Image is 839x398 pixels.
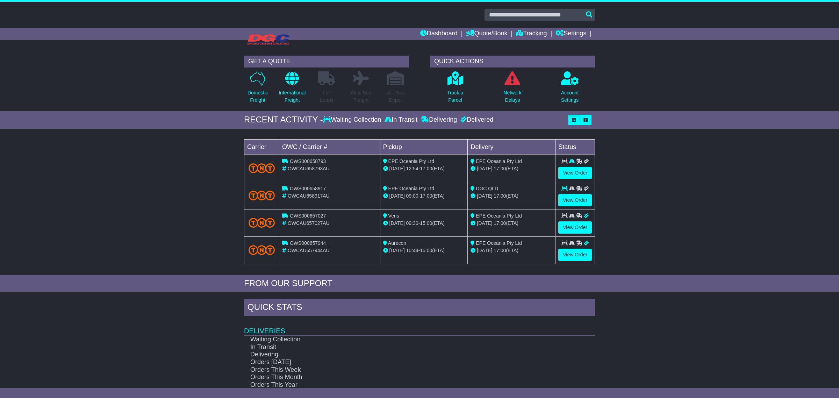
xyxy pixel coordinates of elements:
p: International Freight [279,89,306,104]
a: Tracking [516,28,547,40]
p: Network Delays [503,89,521,104]
td: Delivery [468,139,555,155]
a: Quote/Book [466,28,507,40]
span: Veris [388,213,399,219]
td: Carrier [244,139,279,155]
a: NetworkDelays [503,71,522,108]
td: Delivering [244,351,561,358]
span: [DATE] [477,248,492,253]
span: 12:54 [406,166,418,171]
div: - (ETA) [383,247,465,254]
span: 17:00 [494,220,506,226]
a: Settings [555,28,586,40]
span: OWCAU658793AU [288,166,330,171]
div: Delivering [419,116,459,124]
span: 17:00 [494,166,506,171]
p: Account Settings [561,89,579,104]
div: (ETA) [471,247,552,254]
td: Orders This Year [244,381,561,389]
span: [DATE] [389,166,405,171]
span: 09:00 [406,193,418,199]
td: OWC / Carrier # [279,139,380,155]
div: QUICK ACTIONS [430,56,595,67]
span: OWCAU657944AU [288,248,330,253]
span: EPE Oceania Pty Ltd [388,186,435,191]
img: TNT_Domestic.png [249,245,275,255]
td: In Transit [244,343,561,351]
span: 17:00 [420,166,432,171]
span: 09:30 [406,220,418,226]
span: Aurecon [388,240,406,246]
span: OWS000657944 [290,240,326,246]
td: Orders This Week [244,366,561,374]
td: Deliveries [244,318,595,335]
span: 17:00 [420,193,432,199]
div: - (ETA) [383,192,465,200]
a: View Order [558,194,592,206]
span: 10:44 [406,248,418,253]
p: Track a Parcel [447,89,463,104]
div: (ETA) [471,165,552,172]
span: 15:00 [420,248,432,253]
p: Air & Sea Freight [351,89,371,104]
div: FROM OUR SUPPORT [244,278,595,289]
span: OWS000657027 [290,213,326,219]
div: Waiting Collection [323,116,383,124]
img: TNT_Domestic.png [249,163,275,173]
div: - (ETA) [383,165,465,172]
div: Quick Stats [244,299,595,318]
p: Domestic Freight [248,89,268,104]
span: [DATE] [477,193,492,199]
div: RECENT ACTIVITY - [244,115,323,125]
span: EPE Oceania Pty Ltd [388,158,435,164]
td: Waiting Collection [244,335,561,343]
span: DGC QLD [476,186,498,191]
p: Full Loads [318,89,335,104]
td: Orders This Month [244,374,561,381]
span: EPE Oceania Pty Ltd [476,213,522,219]
span: OWCAU657027AU [288,220,330,226]
span: [DATE] [477,220,492,226]
a: View Order [558,167,592,179]
span: EPE Oceania Pty Ltd [476,240,522,246]
a: AccountSettings [561,71,579,108]
span: 15:00 [420,220,432,226]
span: [DATE] [389,248,405,253]
span: 17:00 [494,248,506,253]
div: (ETA) [471,192,552,200]
div: In Transit [383,116,419,124]
div: GET A QUOTE [244,56,409,67]
span: EPE Oceania Pty Ltd [476,158,522,164]
span: [DATE] [389,193,405,199]
a: View Order [558,249,592,261]
span: [DATE] [389,220,405,226]
div: Delivered [459,116,493,124]
td: Pickup [380,139,468,155]
a: Dashboard [420,28,458,40]
span: [DATE] [477,166,492,171]
span: 17:00 [494,193,506,199]
td: Status [555,139,595,155]
a: Track aParcel [447,71,464,108]
div: (ETA) [471,220,552,227]
span: OWS000658793 [290,158,326,164]
img: TNT_Domestic.png [249,191,275,200]
span: OWCAU658917AU [288,193,330,199]
a: InternationalFreight [278,71,306,108]
div: - (ETA) [383,220,465,227]
span: OWS000658917 [290,186,326,191]
p: Air / Sea Depot [386,89,405,104]
td: Orders [DATE] [244,358,561,366]
a: DomesticFreight [247,71,268,108]
img: TNT_Domestic.png [249,218,275,227]
a: View Order [558,221,592,234]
